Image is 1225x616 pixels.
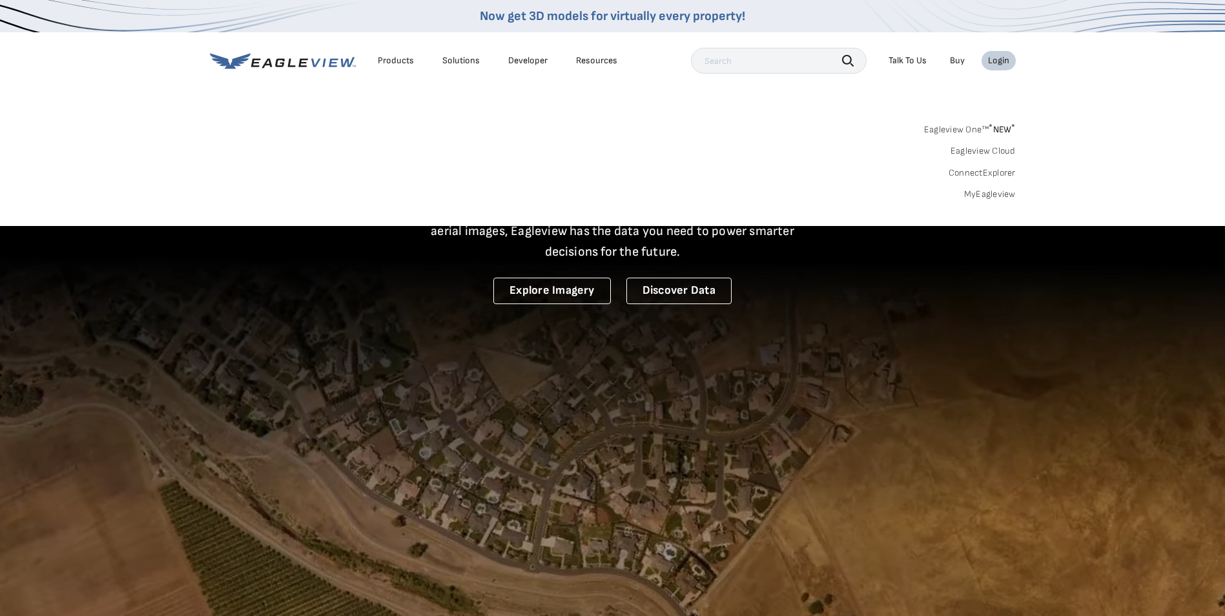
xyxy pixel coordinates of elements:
[989,124,1015,135] span: NEW
[889,55,927,67] div: Talk To Us
[949,167,1016,179] a: ConnectExplorer
[378,55,414,67] div: Products
[626,278,732,304] a: Discover Data
[691,48,867,74] input: Search
[951,145,1016,157] a: Eagleview Cloud
[988,55,1009,67] div: Login
[576,55,617,67] div: Resources
[508,55,548,67] a: Developer
[480,8,745,24] a: Now get 3D models for virtually every property!
[442,55,480,67] div: Solutions
[950,55,965,67] a: Buy
[493,278,611,304] a: Explore Imagery
[924,120,1016,135] a: Eagleview One™*NEW*
[964,189,1016,200] a: MyEagleview
[415,200,810,262] p: A new era starts here. Built on more than 3.5 billion high-resolution aerial images, Eagleview ha...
